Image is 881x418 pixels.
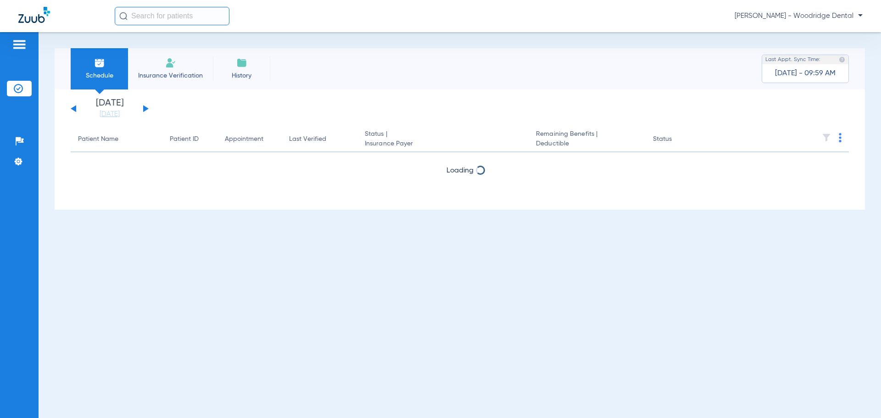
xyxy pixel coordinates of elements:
[82,110,137,119] a: [DATE]
[646,127,708,152] th: Status
[115,7,229,25] input: Search for patients
[446,167,474,174] span: Loading
[225,134,274,144] div: Appointment
[78,134,118,144] div: Patient Name
[94,57,105,68] img: Schedule
[289,134,350,144] div: Last Verified
[78,134,155,144] div: Patient Name
[165,57,176,68] img: Manual Insurance Verification
[735,11,863,21] span: [PERSON_NAME] - Woodridge Dental
[839,133,842,142] img: group-dot-blue.svg
[225,134,263,144] div: Appointment
[78,71,121,80] span: Schedule
[822,133,831,142] img: filter.svg
[236,57,247,68] img: History
[289,134,326,144] div: Last Verified
[357,127,529,152] th: Status |
[18,7,50,23] img: Zuub Logo
[529,127,645,152] th: Remaining Benefits |
[12,39,27,50] img: hamburger-icon
[365,139,521,149] span: Insurance Payer
[775,69,836,78] span: [DATE] - 09:59 AM
[536,139,638,149] span: Deductible
[170,134,210,144] div: Patient ID
[82,99,137,119] li: [DATE]
[765,55,820,64] span: Last Appt. Sync Time:
[135,71,206,80] span: Insurance Verification
[119,12,128,20] img: Search Icon
[170,134,199,144] div: Patient ID
[839,56,845,63] img: last sync help info
[220,71,263,80] span: History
